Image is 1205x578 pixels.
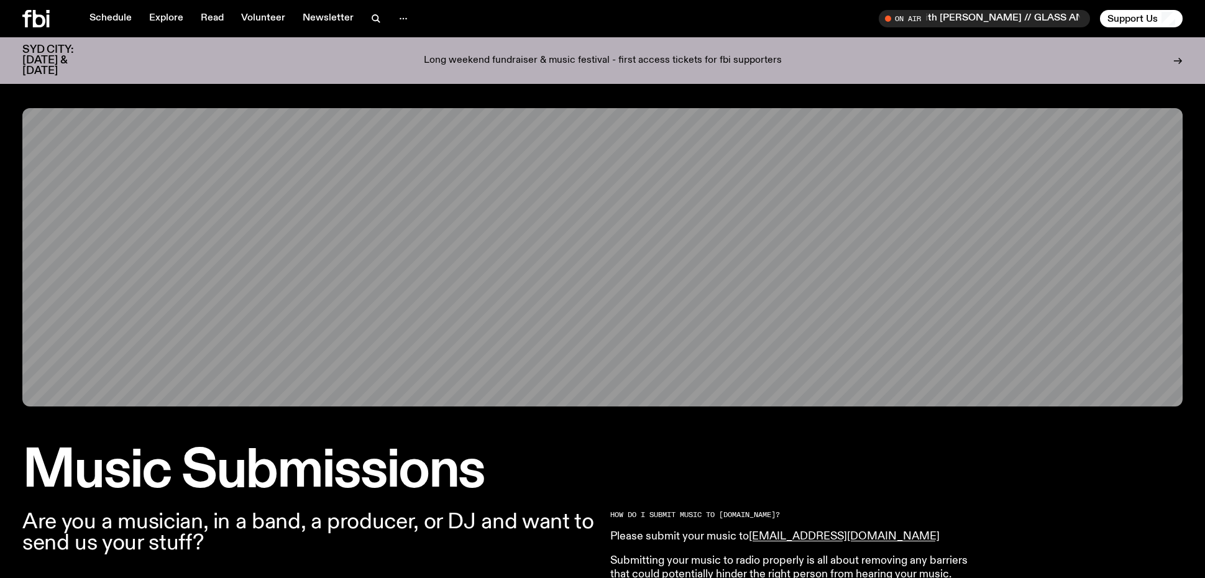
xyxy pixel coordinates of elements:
[879,10,1090,27] button: On AirMornings with [PERSON_NAME] // GLASS ANIMALS & [GEOGRAPHIC_DATA]
[1107,13,1158,24] span: Support Us
[142,10,191,27] a: Explore
[749,531,940,542] a: [EMAIL_ADDRESS][DOMAIN_NAME]
[22,511,595,554] p: Are you a musician, in a band, a producer, or DJ and want to send us your stuff?
[82,10,139,27] a: Schedule
[234,10,293,27] a: Volunteer
[424,55,782,67] p: Long weekend fundraiser & music festival - first access tickets for fbi supporters
[610,530,968,544] p: Please submit your music to
[610,511,968,518] h2: HOW DO I SUBMIT MUSIC TO [DOMAIN_NAME]?
[193,10,231,27] a: Read
[22,45,102,76] h3: SYD CITY: [DATE] & [DATE]
[1100,10,1183,27] button: Support Us
[22,446,1183,497] h1: Music Submissions
[295,10,361,27] a: Newsletter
